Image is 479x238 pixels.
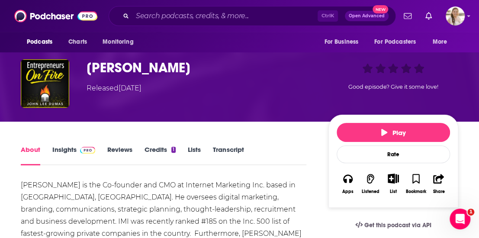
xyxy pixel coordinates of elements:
span: New [373,5,388,13]
button: Play [337,123,450,142]
div: Released [DATE] [87,83,141,93]
div: 1 [171,147,176,153]
button: Open AdvancedNew [345,11,389,21]
button: open menu [21,34,64,50]
a: Lists [188,145,201,165]
span: 1 [467,209,474,215]
button: open menu [96,34,145,50]
span: Charts [68,36,87,48]
span: Open Advanced [349,14,385,18]
a: About [21,145,40,165]
span: More [433,36,447,48]
button: Show More Button [384,174,402,183]
span: Play [381,129,406,137]
input: Search podcasts, credits, & more... [132,9,318,23]
a: Transcript [213,145,244,165]
img: User Profile [446,6,465,26]
a: Reviews [107,145,132,165]
a: InsightsPodchaser Pro [52,145,95,165]
h1: Brent Gleeson [87,59,315,76]
span: Get this podcast via API [364,222,431,229]
button: Share [428,168,450,199]
div: Apps [342,189,354,194]
button: Apps [337,168,359,199]
iframe: Intercom live chat [450,209,470,229]
img: Podchaser - Follow, Share and Rate Podcasts [14,8,97,24]
div: Show More ButtonList [382,168,405,199]
div: Listened [362,189,379,194]
button: open menu [369,34,428,50]
a: Show notifications dropdown [400,9,415,23]
a: Show notifications dropdown [422,9,435,23]
button: open menu [427,34,458,50]
span: Ctrl K [318,10,338,22]
span: For Business [324,36,358,48]
div: Rate [337,145,450,163]
div: List [390,189,397,194]
img: Podchaser Pro [80,147,95,154]
div: Share [433,189,444,194]
span: Monitoring [103,36,133,48]
a: Get this podcast via API [348,215,438,236]
div: Search podcasts, credits, & more... [109,6,396,26]
div: Bookmark [406,189,426,194]
span: For Podcasters [374,36,416,48]
a: Credits1 [145,145,176,165]
span: Good episode? Give it some love! [348,84,438,90]
button: Show profile menu [446,6,465,26]
button: open menu [318,34,369,50]
a: Charts [63,34,92,50]
span: Podcasts [27,36,52,48]
button: Bookmark [405,168,427,199]
img: Brent Gleeson [21,59,69,108]
button: Listened [359,168,382,199]
span: Logged in as acquavie [446,6,465,26]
